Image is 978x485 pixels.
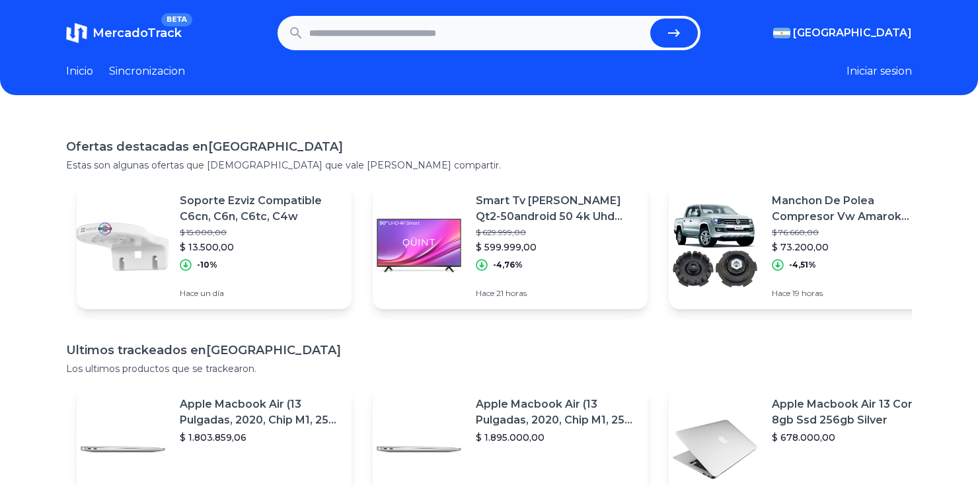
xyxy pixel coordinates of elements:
[180,396,341,428] p: Apple Macbook Air (13 Pulgadas, 2020, Chip M1, 256 Gb De Ssd, 8 Gb De Ram) - Plata
[109,63,185,79] a: Sincronizacion
[476,431,637,444] p: $ 1.895.000,00
[66,22,182,44] a: MercadoTrackBETA
[493,260,523,270] p: -4,76%
[772,396,933,428] p: Apple Macbook Air 13 Core I5 8gb Ssd 256gb Silver
[180,241,341,254] p: $ 13.500,00
[66,341,912,359] h1: Ultimos trackeados en [GEOGRAPHIC_DATA]
[373,182,648,309] a: Featured imageSmart Tv [PERSON_NAME] Qt2-50android 50 4k Uhd Android$ 629.999,00$ 599.999,00-4,76...
[180,227,341,238] p: $ 15.000,00
[476,241,637,254] p: $ 599.999,00
[66,159,912,172] p: Estas son algunas ofertas que [DEMOGRAPHIC_DATA] que vale [PERSON_NAME] compartir.
[846,63,912,79] button: Iniciar sesion
[476,396,637,428] p: Apple Macbook Air (13 Pulgadas, 2020, Chip M1, 256 Gb De Ssd, 8 Gb De Ram) - Plata
[669,200,761,292] img: Featured image
[66,362,912,375] p: Los ultimos productos que se trackearon.
[161,13,192,26] span: BETA
[180,288,341,299] p: Hace un día
[77,182,352,309] a: Featured imageSoporte Ezviz Compatible C6cn, C6n, C6tc, C4w$ 15.000,00$ 13.500,00-10%Hace un día
[66,63,93,79] a: Inicio
[476,193,637,225] p: Smart Tv [PERSON_NAME] Qt2-50android 50 4k Uhd Android
[476,288,637,299] p: Hace 21 horas
[197,260,217,270] p: -10%
[373,200,465,292] img: Featured image
[180,193,341,225] p: Soporte Ezviz Compatible C6cn, C6n, C6tc, C4w
[789,260,816,270] p: -4,51%
[773,25,912,41] button: [GEOGRAPHIC_DATA]
[77,200,169,292] img: Featured image
[669,182,944,309] a: Featured imageManchon De Polea Compresor Vw Amarok 6seu14 7seu17 Amarok$ 76.660,00$ 73.200,00-4,5...
[180,431,341,444] p: $ 1.803.859,06
[772,227,933,238] p: $ 76.660,00
[793,25,912,41] span: [GEOGRAPHIC_DATA]
[772,288,933,299] p: Hace 19 horas
[476,227,637,238] p: $ 629.999,00
[772,193,933,225] p: Manchon De Polea Compresor Vw Amarok 6seu14 7seu17 Amarok
[772,431,933,444] p: $ 678.000,00
[66,22,87,44] img: MercadoTrack
[93,26,182,40] span: MercadoTrack
[773,28,790,38] img: Argentina
[66,137,912,156] h1: Ofertas destacadas en [GEOGRAPHIC_DATA]
[772,241,933,254] p: $ 73.200,00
